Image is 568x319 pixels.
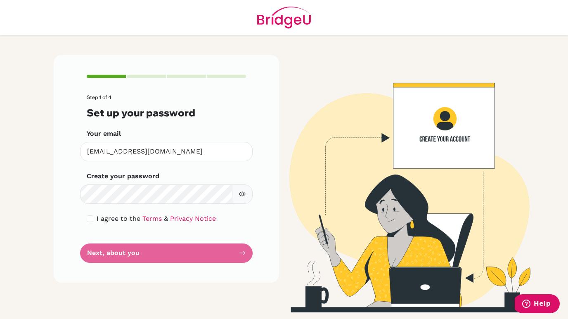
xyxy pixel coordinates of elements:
[170,215,216,222] a: Privacy Notice
[87,94,111,100] span: Step 1 of 4
[87,129,121,139] label: Your email
[87,107,246,119] h3: Set up your password
[164,215,168,222] span: &
[97,215,140,222] span: I agree to the
[87,171,159,181] label: Create your password
[142,215,162,222] a: Terms
[80,142,253,161] input: Insert your email*
[515,294,560,315] iframe: Opens a widget where you can find more information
